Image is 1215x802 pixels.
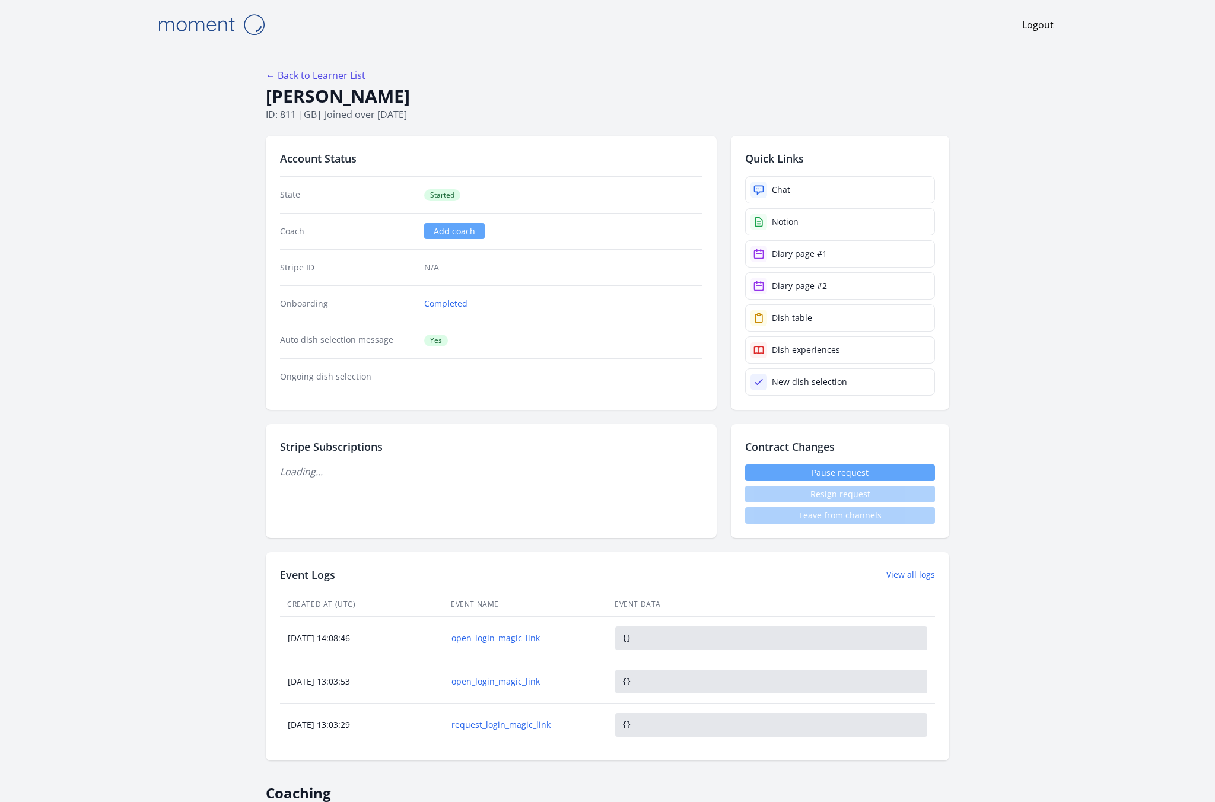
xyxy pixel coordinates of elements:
a: Logout [1022,18,1054,32]
dt: Stripe ID [280,262,415,273]
a: New dish selection [745,368,935,396]
h2: Contract Changes [745,438,935,455]
pre: {} [615,626,927,650]
a: Dish experiences [745,336,935,364]
div: [DATE] 14:08:46 [281,632,443,644]
th: Event Data [607,593,935,617]
a: Add coach [424,223,485,239]
a: Pause request [745,464,935,481]
div: New dish selection [772,376,847,388]
div: Dish experiences [772,344,840,356]
div: Notion [772,216,799,228]
h2: Event Logs [280,567,335,583]
h2: Quick Links [745,150,935,167]
div: Diary page #1 [772,248,827,260]
dt: Ongoing dish selection [280,371,415,383]
p: ID: 811 | | Joined over [DATE] [266,107,949,122]
th: Created At (UTC) [280,593,444,617]
img: Moment [152,9,271,40]
dt: Coach [280,225,415,237]
dt: State [280,189,415,201]
p: Loading... [280,464,702,479]
a: Completed [424,298,467,310]
h2: Account Status [280,150,702,167]
div: Chat [772,184,790,196]
h1: [PERSON_NAME] [266,85,949,107]
th: Event Name [444,593,607,617]
div: Dish table [772,312,812,324]
a: open_login_magic_link [451,676,600,688]
a: ← Back to Learner List [266,69,365,82]
p: N/A [424,262,702,273]
span: Resign request [745,486,935,502]
h2: Stripe Subscriptions [280,438,702,455]
div: [DATE] 13:03:29 [281,719,443,731]
a: Chat [745,176,935,203]
h2: Coaching [266,775,949,802]
span: Started [424,189,460,201]
dt: Auto dish selection message [280,334,415,346]
pre: {} [615,670,927,693]
span: Yes [424,335,448,346]
div: [DATE] 13:03:53 [281,676,443,688]
div: Diary page #2 [772,280,827,292]
a: View all logs [886,569,935,581]
span: Leave from channels [745,507,935,524]
a: open_login_magic_link [451,632,600,644]
dt: Onboarding [280,298,415,310]
pre: {} [615,713,927,737]
a: Notion [745,208,935,235]
a: request_login_magic_link [451,719,600,731]
a: Diary page #1 [745,240,935,268]
a: Diary page #2 [745,272,935,300]
span: gb [304,108,317,121]
a: Dish table [745,304,935,332]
